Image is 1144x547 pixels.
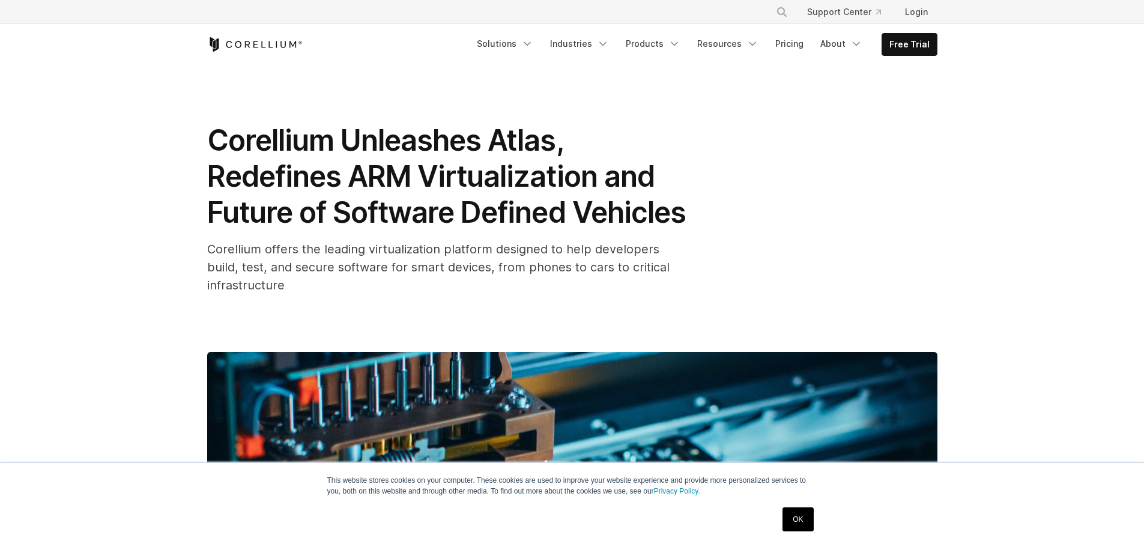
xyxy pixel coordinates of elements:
[654,487,700,495] a: Privacy Policy.
[797,1,891,23] a: Support Center
[619,33,688,55] a: Products
[207,242,670,292] span: Corellium offers the leading virtualization platform designed to help developers build, test, and...
[207,122,686,230] span: Corellium Unleashes Atlas, Redefines ARM Virtualization and Future of Software Defined Vehicles
[690,33,766,55] a: Resources
[768,33,811,55] a: Pricing
[761,1,937,23] div: Navigation Menu
[470,33,937,56] div: Navigation Menu
[543,33,616,55] a: Industries
[771,1,793,23] button: Search
[207,37,303,52] a: Corellium Home
[327,475,817,497] p: This website stores cookies on your computer. These cookies are used to improve your website expe...
[782,507,813,531] a: OK
[470,33,540,55] a: Solutions
[882,34,937,55] a: Free Trial
[813,33,870,55] a: About
[895,1,937,23] a: Login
